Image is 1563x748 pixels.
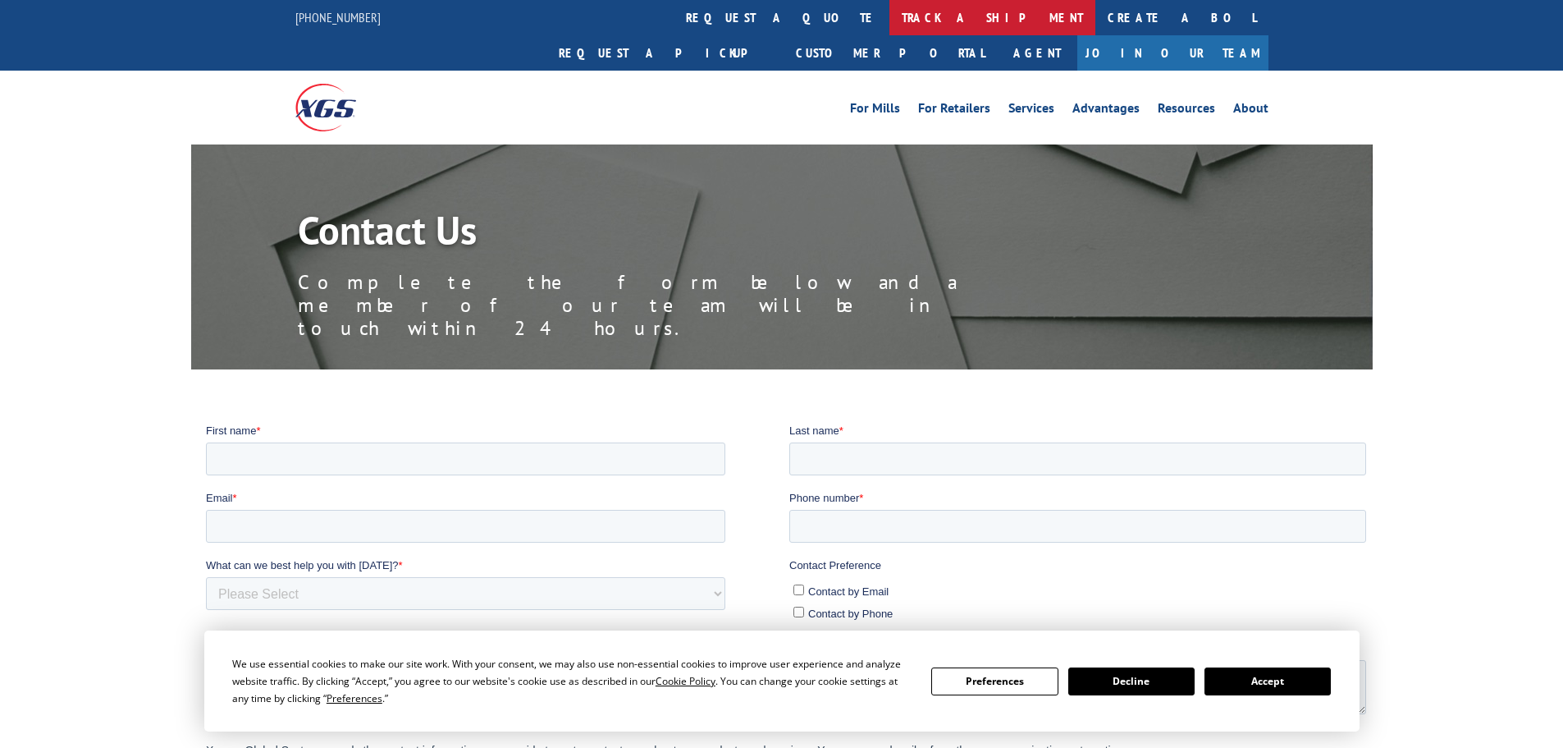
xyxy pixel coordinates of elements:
span: Preferences [327,691,382,705]
a: Resources [1158,102,1215,120]
span: Cookie Policy [656,674,715,688]
button: Decline [1068,668,1195,695]
button: Accept [1204,668,1331,695]
a: For Retailers [918,102,990,120]
div: Cookie Consent Prompt [204,631,1360,732]
a: Join Our Team [1077,35,1268,71]
a: About [1233,102,1268,120]
a: Request a pickup [546,35,784,71]
a: Customer Portal [784,35,997,71]
a: Agent [997,35,1077,71]
a: For Mills [850,102,900,120]
p: Complete the form below and a member of our team will be in touch within 24 hours. [298,271,1036,340]
button: Preferences [931,668,1058,695]
h1: Contact Us [298,210,1036,258]
div: We use essential cookies to make our site work. With your consent, we may also use non-essential ... [232,655,912,707]
a: [PHONE_NUMBER] [295,9,381,25]
a: Advantages [1072,102,1140,120]
a: Services [1008,102,1054,120]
